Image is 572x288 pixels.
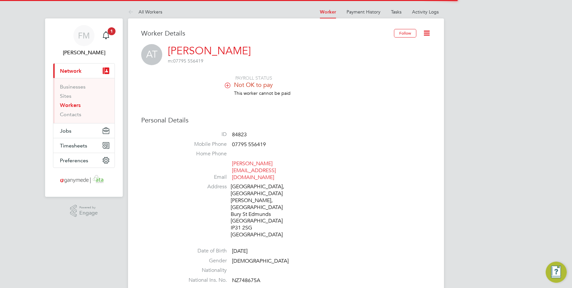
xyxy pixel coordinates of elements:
[181,141,227,148] label: Mobile Phone
[60,68,82,74] span: Network
[391,9,402,15] a: Tasks
[60,111,81,118] a: Contacts
[181,174,227,181] label: Email
[320,9,336,15] a: Worker
[181,183,227,190] label: Address
[53,138,115,153] button: Timesheets
[108,27,116,35] span: 1
[234,81,273,89] span: Not OK to pay
[53,78,115,123] div: Network
[53,49,115,57] span: Finley Murray
[168,58,173,64] span: m:
[231,183,293,238] div: [GEOGRAPHIC_DATA], [GEOGRAPHIC_DATA][PERSON_NAME], [GEOGRAPHIC_DATA] Bury St Edmunds [GEOGRAPHIC_...
[60,93,71,99] a: Sites
[168,58,203,64] span: 07795 556419
[53,25,115,57] a: FM[PERSON_NAME]
[232,160,276,181] a: [PERSON_NAME][EMAIL_ADDRESS][DOMAIN_NAME]
[45,18,123,197] nav: Main navigation
[53,64,115,78] button: Network
[60,143,87,149] span: Timesheets
[141,116,431,124] h3: Personal Details
[232,258,289,264] span: [DEMOGRAPHIC_DATA]
[168,44,251,57] a: [PERSON_NAME]
[99,25,113,46] a: 1
[234,90,291,96] span: This worker cannot be paid
[235,75,272,81] span: PAYROLL STATUS
[232,131,247,138] span: 84823
[181,267,227,274] label: Nationality
[79,205,98,210] span: Powered by
[53,123,115,138] button: Jobs
[58,174,110,185] img: ganymedesolutions-logo-retina.png
[412,9,439,15] a: Activity Logs
[546,262,567,283] button: Engage Resource Center
[181,150,227,157] label: Home Phone
[79,210,98,216] span: Engage
[53,153,115,168] button: Preferences
[141,29,394,38] h3: Worker Details
[232,248,247,254] span: [DATE]
[60,102,81,108] a: Workers
[232,141,266,148] span: 07795 556419
[181,131,227,138] label: ID
[394,29,416,38] button: Follow
[60,157,88,164] span: Preferences
[232,277,260,284] span: NZ748675A
[60,128,71,134] span: Jobs
[78,31,90,40] span: FM
[181,277,227,284] label: National Ins. No.
[53,174,115,185] a: Go to home page
[60,84,86,90] a: Businesses
[141,44,162,65] span: AT
[70,205,98,217] a: Powered byEngage
[347,9,380,15] a: Payment History
[128,9,162,15] a: All Workers
[181,248,227,254] label: Date of Birth
[181,257,227,264] label: Gender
